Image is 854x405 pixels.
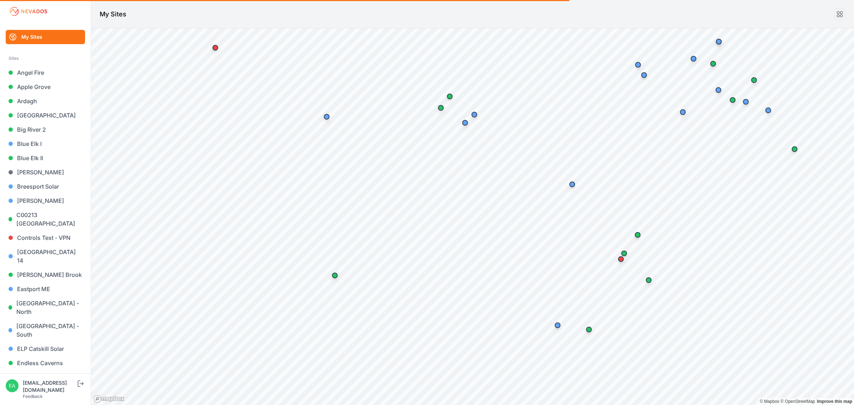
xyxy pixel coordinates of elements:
[100,9,126,19] h1: My Sites
[208,41,222,55] div: Map marker
[582,322,596,337] div: Map marker
[614,252,628,266] div: Map marker
[328,268,342,283] div: Map marker
[780,399,815,404] a: OpenStreetMap
[6,179,85,194] a: Breesport Solar
[6,194,85,208] a: [PERSON_NAME]
[686,52,701,66] div: Map marker
[9,6,48,17] img: Nevados
[6,342,85,356] a: ELP Catskill Solar
[6,231,85,245] a: Controls Test - VPN
[6,165,85,179] a: [PERSON_NAME]
[565,177,579,191] div: Map marker
[23,379,76,394] div: [EMAIL_ADDRESS][DOMAIN_NAME]
[23,394,43,399] a: Feedback
[6,80,85,94] a: Apple Grove
[706,57,720,71] div: Map marker
[6,282,85,296] a: Eastport ME
[6,370,85,384] a: French Road Solar
[93,395,125,403] a: Mapbox logo
[434,101,448,115] div: Map marker
[6,94,85,108] a: Ardagh
[617,246,631,261] div: Map marker
[637,68,651,82] div: Map marker
[712,35,726,49] div: Map marker
[6,245,85,268] a: [GEOGRAPHIC_DATA] 14
[550,318,565,332] div: Map marker
[458,116,472,130] div: Map marker
[747,73,761,87] div: Map marker
[631,228,645,242] div: Map marker
[6,268,85,282] a: [PERSON_NAME] Brook
[6,208,85,231] a: C00213 [GEOGRAPHIC_DATA]
[6,137,85,151] a: Blue Elk I
[443,89,457,104] div: Map marker
[6,30,85,44] a: My Sites
[6,379,19,392] img: eamon@nevados.solar
[642,273,656,287] div: Map marker
[6,122,85,137] a: Big River 2
[631,58,645,72] div: Map marker
[760,399,779,404] a: Mapbox
[320,110,334,124] div: Map marker
[6,151,85,165] a: Blue Elk II
[9,54,82,63] div: Sites
[467,107,481,122] div: Map marker
[6,65,85,80] a: Angel Fire
[6,108,85,122] a: [GEOGRAPHIC_DATA]
[739,95,753,109] div: Map marker
[6,319,85,342] a: [GEOGRAPHIC_DATA] - South
[761,103,775,117] div: Map marker
[6,296,85,319] a: [GEOGRAPHIC_DATA] - North
[726,93,740,107] div: Map marker
[817,399,852,404] a: Map feedback
[787,142,802,156] div: Map marker
[676,105,690,119] div: Map marker
[6,356,85,370] a: Endless Caverns
[711,83,726,97] div: Map marker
